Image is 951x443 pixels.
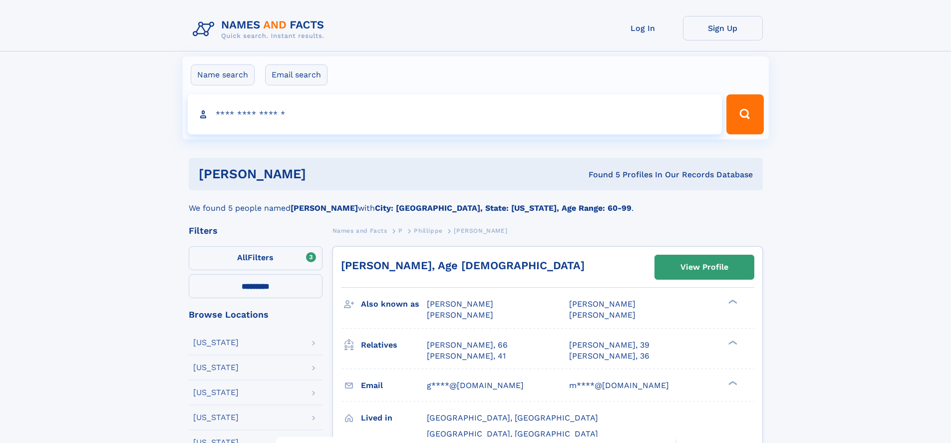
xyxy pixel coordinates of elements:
[726,94,763,134] button: Search Button
[726,380,738,386] div: ❯
[189,16,332,43] img: Logo Names and Facts
[427,299,493,309] span: [PERSON_NAME]
[569,340,649,351] a: [PERSON_NAME], 39
[341,259,585,272] a: [PERSON_NAME], Age [DEMOGRAPHIC_DATA]
[603,16,683,40] a: Log In
[454,227,507,234] span: [PERSON_NAME]
[332,224,387,237] a: Names and Facts
[398,227,403,234] span: P
[189,310,322,319] div: Browse Locations
[361,377,427,394] h3: Email
[447,169,753,180] div: Found 5 Profiles In Our Records Database
[193,339,239,347] div: [US_STATE]
[361,296,427,313] h3: Also known as
[414,227,442,234] span: Phillippe
[427,413,598,423] span: [GEOGRAPHIC_DATA], [GEOGRAPHIC_DATA]
[189,190,763,214] div: We found 5 people named with .
[189,246,322,270] label: Filters
[655,255,754,279] a: View Profile
[680,256,728,279] div: View Profile
[569,351,649,362] a: [PERSON_NAME], 36
[427,351,506,362] a: [PERSON_NAME], 41
[188,94,722,134] input: search input
[193,414,239,422] div: [US_STATE]
[427,310,493,320] span: [PERSON_NAME]
[427,340,508,351] a: [PERSON_NAME], 66
[414,224,442,237] a: Phillippe
[569,310,635,320] span: [PERSON_NAME]
[265,64,327,85] label: Email search
[189,226,322,235] div: Filters
[427,429,598,439] span: [GEOGRAPHIC_DATA], [GEOGRAPHIC_DATA]
[683,16,763,40] a: Sign Up
[375,203,632,213] b: City: [GEOGRAPHIC_DATA], State: [US_STATE], Age Range: 60-99
[291,203,358,213] b: [PERSON_NAME]
[199,168,447,180] h1: [PERSON_NAME]
[398,224,403,237] a: P
[361,410,427,427] h3: Lived in
[569,299,635,309] span: [PERSON_NAME]
[726,339,738,346] div: ❯
[726,299,738,305] div: ❯
[237,253,248,262] span: All
[193,389,239,397] div: [US_STATE]
[193,364,239,372] div: [US_STATE]
[191,64,255,85] label: Name search
[361,337,427,354] h3: Relatives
